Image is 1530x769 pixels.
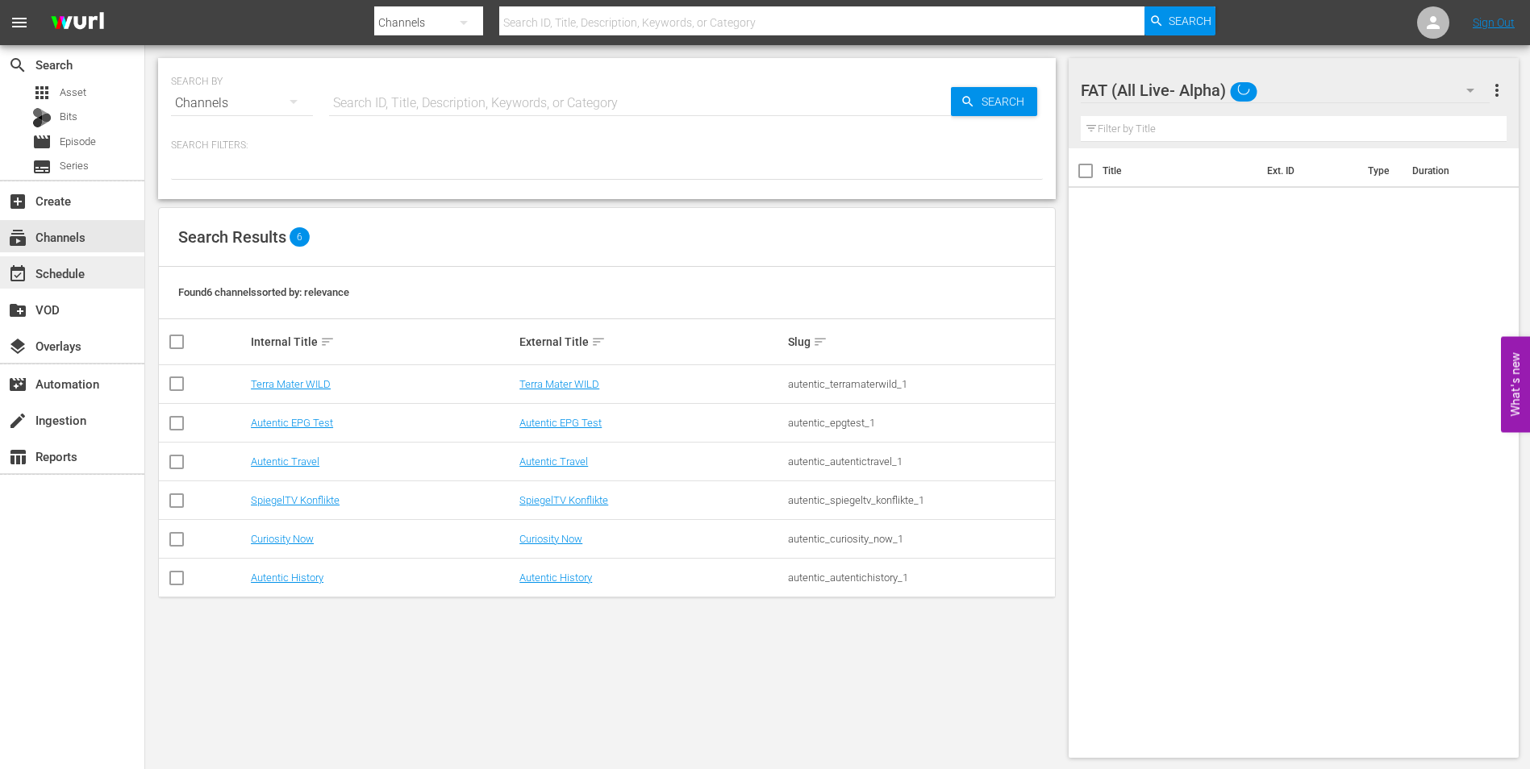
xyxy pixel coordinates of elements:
div: autentic_terramaterwild_1 [788,378,1052,390]
span: Schedule [8,264,27,284]
span: sort [813,335,828,349]
a: Curiosity Now [251,533,314,545]
a: Autentic Travel [519,455,588,468]
span: Automation [8,375,27,394]
span: more_vert [1487,81,1507,100]
span: VOD [8,301,27,320]
a: Sign Out [1473,16,1515,29]
a: Curiosity Now [519,533,582,545]
a: SpiegelTV Konflikte [519,494,608,506]
th: Title [1103,148,1257,193]
span: sort [320,335,335,349]
span: Ingestion [8,411,27,430]
a: Autentic EPG Test [519,417,602,429]
div: External Title [519,332,783,351]
div: FAT (All Live- Alpha) [1081,68,1490,113]
span: Series [60,158,89,174]
span: Asset [60,85,86,101]
span: Bits [60,109,77,125]
div: autentic_curiosity_now_1 [788,533,1052,545]
span: Create [8,192,27,211]
div: autentic_epgtest_1 [788,417,1052,429]
span: 6 [290,227,310,247]
th: Type [1358,148,1403,193]
a: SpiegelTV Konflikte [251,494,340,506]
span: Search [8,56,27,75]
span: Series [32,157,52,177]
span: Episode [60,134,96,150]
button: Search [1144,6,1215,35]
div: Channels [171,81,313,126]
span: Found 6 channels sorted by: relevance [178,286,349,298]
div: Slug [788,332,1052,351]
span: Reports [8,447,27,467]
span: Search [975,87,1037,116]
a: Autentic History [251,572,323,584]
div: autentic_spiegeltv_konflikte_1 [788,494,1052,506]
span: Asset [32,83,52,102]
th: Duration [1403,148,1499,193]
button: Open Feedback Widget [1501,337,1530,433]
span: Search [1169,6,1211,35]
div: autentic_autentichistory_1 [788,572,1052,584]
span: Episode [32,132,52,152]
a: Terra Mater WILD [519,378,599,390]
button: Search [951,87,1037,116]
a: Autentic Travel [251,455,319,468]
span: sort [591,335,606,349]
span: menu [10,13,29,32]
img: ans4CAIJ8jUAAAAAAAAAAAAAAAAAAAAAAAAgQb4GAAAAAAAAAAAAAAAAAAAAAAAAJMjXAAAAAAAAAAAAAAAAAAAAAAAAgAT5G... [39,4,116,42]
span: Search Results [178,227,286,247]
a: Autentic History [519,572,592,584]
th: Ext. ID [1257,148,1359,193]
p: Search Filters: [171,139,1043,152]
div: Bits [32,108,52,127]
a: Terra Mater WILD [251,378,331,390]
a: Autentic EPG Test [251,417,333,429]
div: autentic_autentictravel_1 [788,455,1052,468]
span: Channels [8,228,27,247]
span: Overlays [8,337,27,356]
div: Internal Title [251,332,515,351]
button: more_vert [1487,71,1507,110]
